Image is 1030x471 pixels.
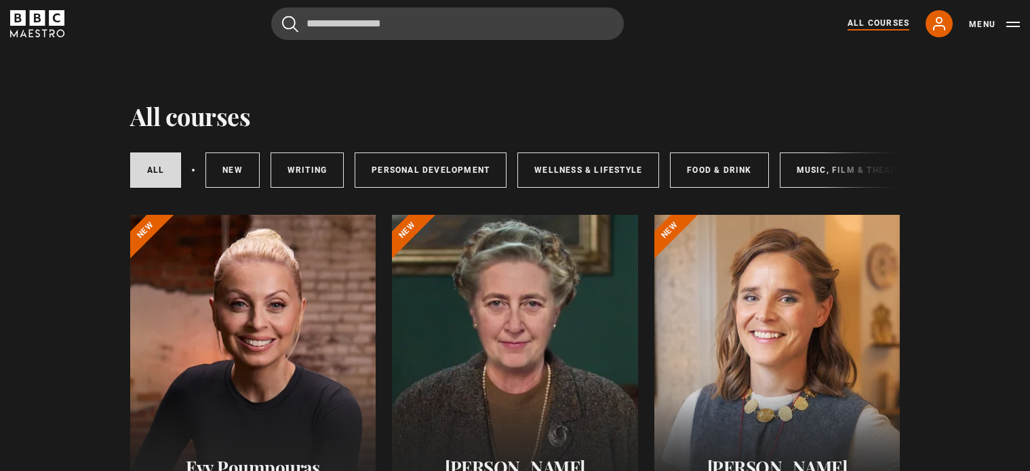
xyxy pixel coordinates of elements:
svg: BBC Maestro [10,10,64,37]
a: Music, Film & Theatre [780,152,924,188]
a: All Courses [848,17,909,30]
input: Search [271,7,624,40]
h1: All courses [130,102,251,130]
a: Food & Drink [670,152,768,188]
a: New [205,152,260,188]
button: Toggle navigation [969,18,1020,31]
a: Wellness & Lifestyle [517,152,659,188]
a: Writing [271,152,344,188]
a: All [130,152,182,188]
a: Personal Development [355,152,507,188]
button: Submit the search query [282,16,298,33]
